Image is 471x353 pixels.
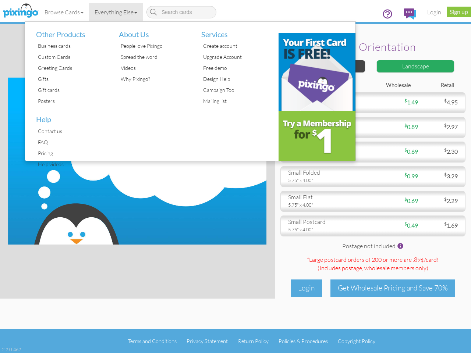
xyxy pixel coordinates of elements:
[404,122,407,128] sup: $
[201,51,273,63] div: Upgrade Account
[8,78,266,245] img: create-your-own-landscape.jpg
[36,148,108,159] div: Pricing
[36,40,108,51] div: Business cards
[36,85,108,96] div: Gift cards
[238,338,269,344] a: Return Policy
[404,98,407,103] sup: $
[279,338,328,344] a: Policies & Procedures
[444,122,447,128] sup: $
[288,226,368,233] div: 5.75" x 4.00"
[119,63,191,74] div: Videos
[36,137,108,148] div: FAQ
[404,147,407,153] sup: $
[288,218,368,226] div: small postcard
[1,2,40,20] img: pixingo logo
[376,60,454,73] div: Landscape
[418,172,463,181] div: 3.29
[447,7,471,17] a: Sign up
[36,63,108,74] div: Greeting Cards
[119,74,191,85] div: Why Pixingo?
[187,338,228,344] a: Privacy Statement
[404,123,418,130] span: 0.89
[338,338,375,344] a: Copyright Policy
[119,51,191,63] div: Spread the word
[404,197,418,204] span: 0.69
[196,22,273,41] li: Services
[404,196,407,202] sup: $
[418,123,463,131] div: 2.97
[404,148,418,155] span: 0.69
[201,63,273,74] div: Free demo
[444,196,447,202] sup: $
[36,74,108,85] div: Gifts
[444,221,447,227] sup: $
[404,99,418,106] span: 1.49
[201,74,273,85] div: Design Help
[280,242,465,252] div: Postage not included
[404,172,407,177] sup: $
[290,41,453,53] h2: Select orientation
[418,147,463,156] div: 2.30
[31,22,108,41] li: Other Products
[201,40,273,51] div: Create account
[146,6,216,18] input: Search cards
[89,3,143,21] a: Everything Else
[404,172,418,179] span: 0.99
[128,338,177,344] a: Terms and Conditions
[404,221,407,227] sup: $
[330,279,455,297] div: Get Wholesale Pricing and Save 70%
[2,346,21,353] div: 2.2.0-462
[404,8,416,19] img: comments.svg
[36,51,108,63] div: Custom Cards
[31,107,108,126] li: Help
[113,22,191,41] li: About Us
[288,168,368,177] div: small folded
[373,82,416,89] div: Wholesale
[418,221,463,230] div: 1.69
[36,96,108,107] div: Posters
[201,96,273,107] div: Mailing list
[444,172,447,177] sup: $
[280,256,465,274] div: *Large postcard orders of 200 or more are .89¢/card! (Includes postage )
[279,33,356,111] img: b31c39d9-a6cc-4959-841f-c4fb373484ab.png
[444,147,447,153] sup: $
[444,98,447,103] sup: $
[422,3,447,21] a: Login
[39,3,89,21] a: Browse Cards
[418,197,463,205] div: 2.29
[288,193,368,202] div: small flat
[288,177,368,183] div: 5.75" x 4.00"
[362,264,426,272] span: , wholesale members only
[418,98,463,107] div: 4.95
[404,222,418,229] span: 0.49
[119,40,191,51] div: People love Pixingo
[279,111,356,161] img: e3c53f66-4b0a-4d43-9253-35934b16df62.png
[201,85,273,96] div: Campaign Tool
[417,82,460,89] div: Retail
[36,159,108,170] div: Help videos
[36,126,108,137] div: Contact us
[291,279,322,297] div: Login
[288,202,368,208] div: 5.75" x 4.00"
